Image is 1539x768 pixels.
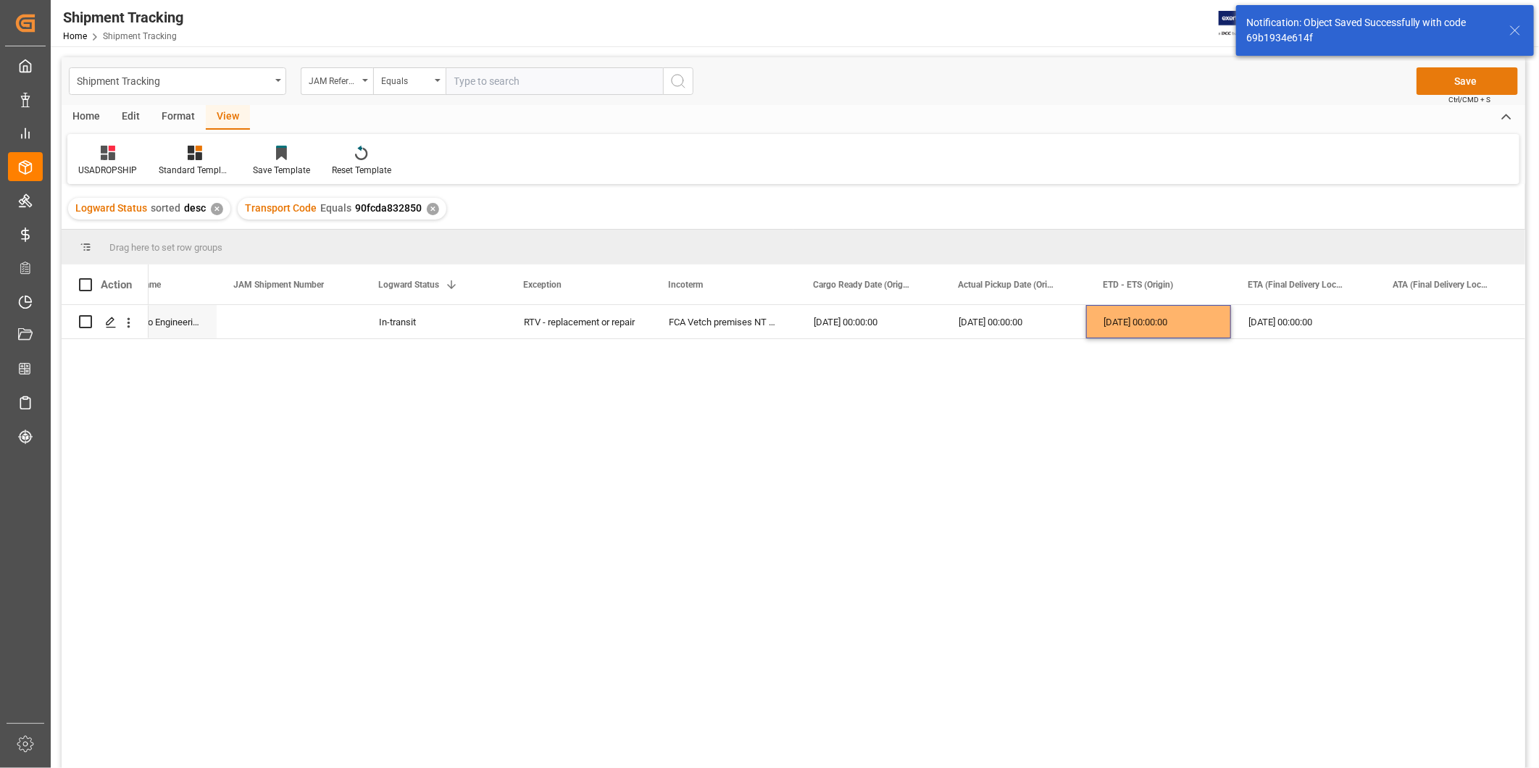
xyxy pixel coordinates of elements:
div: Standard Templates [159,164,231,177]
input: Type to search [446,67,663,95]
div: Edit [111,105,151,130]
div: Save Template [253,164,310,177]
span: desc [184,202,206,214]
img: Exertis%20JAM%20-%20Email%20Logo.jpg_1722504956.jpg [1219,11,1269,36]
div: Home [62,105,111,130]
div: Format [151,105,206,130]
span: JAM Shipment Number [233,280,324,290]
span: Actual Pickup Date (Origin) [958,280,1055,290]
span: Cargo Ready Date (Origin) [813,280,910,290]
div: Press SPACE to select this row. [62,305,149,339]
span: Incoterm [668,280,703,290]
span: ATA (Final Delivery Location) [1393,280,1490,290]
div: [DATE] 00:00:00 [796,305,941,338]
span: Logward Status [378,280,439,290]
span: Drag here to set row groups [109,242,222,253]
div: [DATE] 00:00:00 [1086,305,1231,338]
div: JAM Reference Number [309,71,358,88]
div: Equals [381,71,430,88]
div: Shipment Tracking [63,7,183,28]
button: Save [1417,67,1518,95]
span: 90fcda832850 [355,202,422,214]
div: View [206,105,250,130]
button: search button [663,67,693,95]
div: ✕ [427,203,439,215]
span: Equals [320,202,351,214]
a: Home [63,31,87,41]
span: Transport Code [245,202,317,214]
span: Logward Status [75,202,147,214]
div: In-transit [379,306,489,339]
div: [DATE] 00:00:00 [941,305,1086,338]
span: sorted [151,202,180,214]
button: open menu [373,67,446,95]
div: Shipment Tracking [77,71,270,89]
span: Ctrl/CMD + S [1448,94,1490,105]
span: ETA (Final Delivery Location) [1248,280,1345,290]
div: USADROPSHIP [78,164,137,177]
button: open menu [69,67,286,95]
div: Reset Template [332,164,391,177]
div: ✕ [211,203,223,215]
span: Supplier Full Name [88,280,161,290]
div: [DATE] 00:00:00 [1231,305,1376,338]
div: FCA Vetch premises NT HK [651,305,796,338]
span: Exception [523,280,562,290]
span: ETD - ETS (Origin) [1103,280,1173,290]
button: open menu [301,67,373,95]
div: Notification: Object Saved Successfully with code 69b1934e614f [1246,15,1496,46]
div: Action [101,278,132,291]
div: RTV - replacement or repair [524,306,634,339]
